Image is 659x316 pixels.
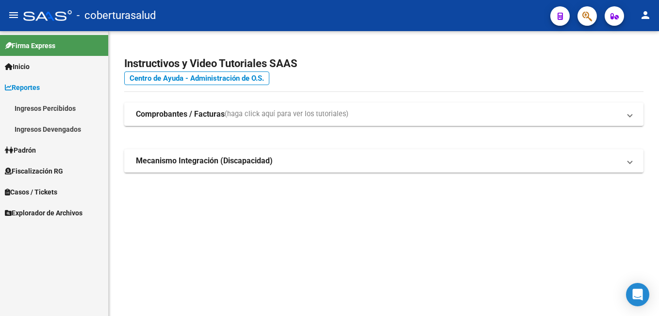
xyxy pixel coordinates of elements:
mat-expansion-panel-header: Comprobantes / Facturas(haga click aquí para ver los tutoriales) [124,103,643,126]
span: Firma Express [5,40,55,51]
span: - coberturasalud [77,5,156,26]
span: Reportes [5,82,40,93]
strong: Comprobantes / Facturas [136,109,225,120]
mat-icon: menu [8,9,19,21]
strong: Mecanismo Integración (Discapacidad) [136,156,273,166]
h2: Instructivos y Video Tutoriales SAAS [124,54,643,73]
span: Fiscalización RG [5,166,63,176]
span: (haga click aquí para ver los tutoriales) [225,109,348,120]
mat-icon: person [640,9,651,21]
span: Inicio [5,61,30,72]
span: Casos / Tickets [5,187,57,197]
span: Explorador de Archivos [5,208,82,218]
span: Padrón [5,145,36,156]
div: Open Intercom Messenger [626,283,649,306]
a: Centro de Ayuda - Administración de O.S. [124,71,269,85]
mat-expansion-panel-header: Mecanismo Integración (Discapacidad) [124,149,643,173]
